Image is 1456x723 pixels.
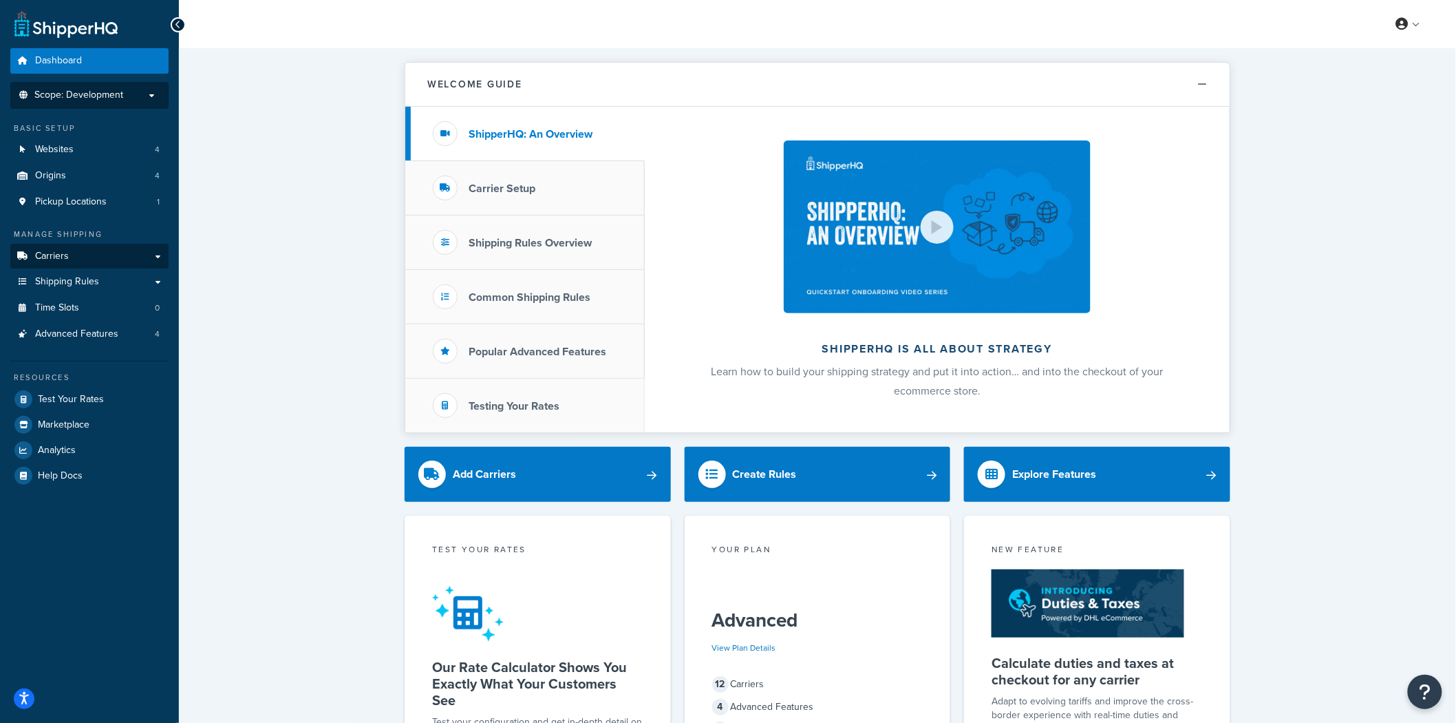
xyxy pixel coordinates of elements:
[405,63,1230,107] button: Welcome Guide
[34,90,123,101] span: Scope: Development
[155,328,160,340] span: 4
[712,543,923,559] div: Your Plan
[10,372,169,384] div: Resources
[712,699,729,715] span: 4
[453,465,516,484] div: Add Carriers
[712,698,923,717] div: Advanced Features
[10,387,169,412] a: Test Your Rates
[469,400,559,412] h3: Testing Your Rates
[10,189,169,215] a: Pickup Locations1
[10,48,169,74] a: Dashboard
[432,659,643,709] h5: Our Rate Calculator Shows You Exactly What Your Customers See
[10,123,169,134] div: Basic Setup
[405,447,671,502] a: Add Carriers
[1012,465,1096,484] div: Explore Features
[10,229,169,240] div: Manage Shipping
[469,128,592,140] h3: ShipperHQ: An Overview
[35,302,79,314] span: Time Slots
[10,463,169,488] a: Help Docs
[733,465,797,484] div: Create Rules
[712,675,923,694] div: Carriers
[10,438,169,463] a: Analytics
[10,322,169,347] li: Advanced Features
[469,182,535,195] h3: Carrier Setup
[10,163,169,189] a: Origins4
[10,295,169,321] a: Time Slots0
[35,251,69,262] span: Carriers
[964,447,1230,502] a: Explore Features
[35,276,99,288] span: Shipping Rules
[38,419,89,431] span: Marketplace
[685,447,951,502] a: Create Rules
[38,445,76,457] span: Analytics
[784,140,1091,313] img: ShipperHQ is all about strategy
[10,295,169,321] li: Time Slots
[712,676,729,693] span: 12
[35,55,82,67] span: Dashboard
[157,196,160,208] span: 1
[10,189,169,215] li: Pickup Locations
[469,346,606,358] h3: Popular Advanced Features
[10,322,169,347] a: Advanced Features4
[35,328,118,340] span: Advanced Features
[155,170,160,182] span: 4
[712,609,923,631] h5: Advanced
[10,412,169,437] a: Marketplace
[427,79,522,90] h2: Welcome Guide
[35,196,107,208] span: Pickup Locations
[10,137,169,163] a: Websites4
[38,394,104,406] span: Test Your Rates
[155,144,160,156] span: 4
[38,470,83,482] span: Help Docs
[35,144,74,156] span: Websites
[10,163,169,189] li: Origins
[10,244,169,269] a: Carriers
[432,543,643,559] div: Test your rates
[992,655,1203,688] h5: Calculate duties and taxes at checkout for any carrier
[711,364,1164,399] span: Learn how to build your shipping strategy and put it into action… and into the checkout of your e...
[712,642,776,654] a: View Plan Details
[469,237,592,249] h3: Shipping Rules Overview
[10,137,169,163] li: Websites
[10,269,169,295] a: Shipping Rules
[992,543,1203,559] div: New Feature
[155,302,160,314] span: 0
[35,170,66,182] span: Origins
[1408,675,1442,709] button: Open Resource Center
[469,291,590,304] h3: Common Shipping Rules
[681,343,1193,355] h2: ShipperHQ is all about strategy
